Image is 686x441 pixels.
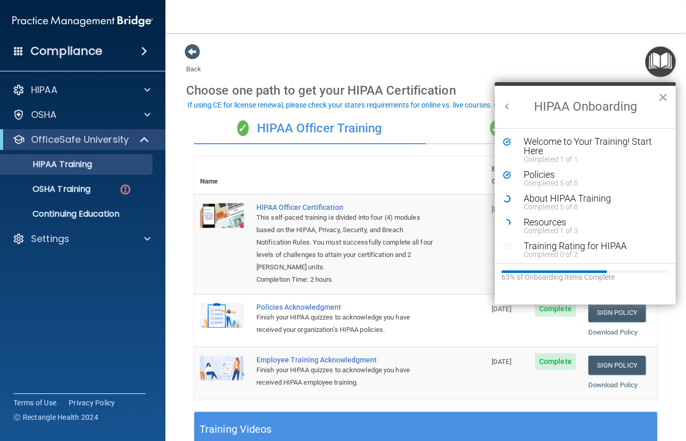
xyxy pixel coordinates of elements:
span: Ⓒ Rectangle Health 2024 [13,412,98,422]
button: If using CE for license renewal, please check your state's requirements for online vs. live cours... [186,100,572,110]
span: [DATE] [492,358,511,366]
a: HIPAA [12,84,150,96]
a: Back [186,53,201,73]
div: If using CE for license renewal, please check your state's requirements for online vs. live cours... [188,101,570,109]
span: [DATE] [492,205,511,213]
a: OSHA [12,109,150,121]
button: Training Rating for HIPAACompleted 0 of 2 [519,241,654,258]
span: ✓ [490,120,501,136]
div: Employee Training Acknowledgment [256,356,434,364]
button: Close [658,89,668,105]
img: danger-circle.6113f641.png [119,183,132,196]
span: Complete [535,353,576,370]
div: Completed 0 of 2 [524,251,654,258]
button: Back to Resource Center Home [502,101,512,112]
a: Privacy Policy [69,398,115,408]
a: Settings [12,233,150,245]
div: Resources [524,218,654,227]
p: HIPAA Training [7,159,92,170]
span: [DATE] [492,305,511,313]
p: OfficeSafe University [31,133,129,146]
div: Training Rating for HIPAA [524,241,654,251]
div: HIPAA Officer Training [194,113,426,144]
h4: Compliance [31,44,102,58]
h5: Training Videos [200,420,272,438]
a: Download Policy [588,328,638,336]
button: PoliciesCompleted 5 of 5 [519,170,654,187]
th: Name [194,157,250,194]
div: Completed 1 of 1 [524,156,654,163]
div: Resource Center [495,82,676,305]
p: HIPAA [31,84,57,96]
a: Terms of Use [13,398,56,408]
p: Settings [31,233,69,245]
span: Complete [535,300,576,317]
a: HIPAA Officer Certification [256,203,434,211]
div: Choose one path to get your HIPAA Certification [186,75,665,105]
div: About HIPAA Training [524,194,654,203]
p: OSHA Training [7,184,90,194]
div: This self-paced training is divided into four (4) modules based on the HIPAA, Privacy, Security, ... [256,211,434,273]
span: ✓ [237,120,249,136]
div: Policies [524,170,654,179]
p: OSHA [31,109,57,121]
h2: HIPAA Onboarding [495,86,676,128]
div: Completed 5 of 5 [524,179,654,187]
th: Expires On [485,157,529,194]
img: PMB logo [12,11,153,32]
button: Welcome to Your Training! Start HereCompleted 1 of 1 [519,137,654,163]
button: ResourcesCompleted 1 of 3 [519,218,654,234]
a: OfficeSafe University [12,133,150,146]
a: Sign Policy [588,303,646,322]
button: About HIPAA TrainingCompleted 5 of 8 [519,194,654,210]
a: Sign Policy [588,356,646,375]
div: HIPAA Quizzes [426,113,658,144]
button: Open Resource Center [645,47,676,77]
div: Policies Acknowledgment [256,303,434,311]
div: Finish your HIPAA quizzes to acknowledge you have received your organization’s HIPAA policies. [256,311,434,336]
div: Completed 1 of 3 [524,227,654,234]
div: Completion Time: 2 hours [256,273,434,286]
div: Finish your HIPAA quizzes to acknowledge you have received HIPAA employee training. [256,364,434,389]
div: Welcome to Your Training! Start Here [524,137,654,156]
div: 63% of Onboarding Items Complete [501,273,669,282]
p: Continuing Education [7,209,148,219]
div: Completed 5 of 8 [524,203,654,210]
a: Download Policy [588,381,638,389]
